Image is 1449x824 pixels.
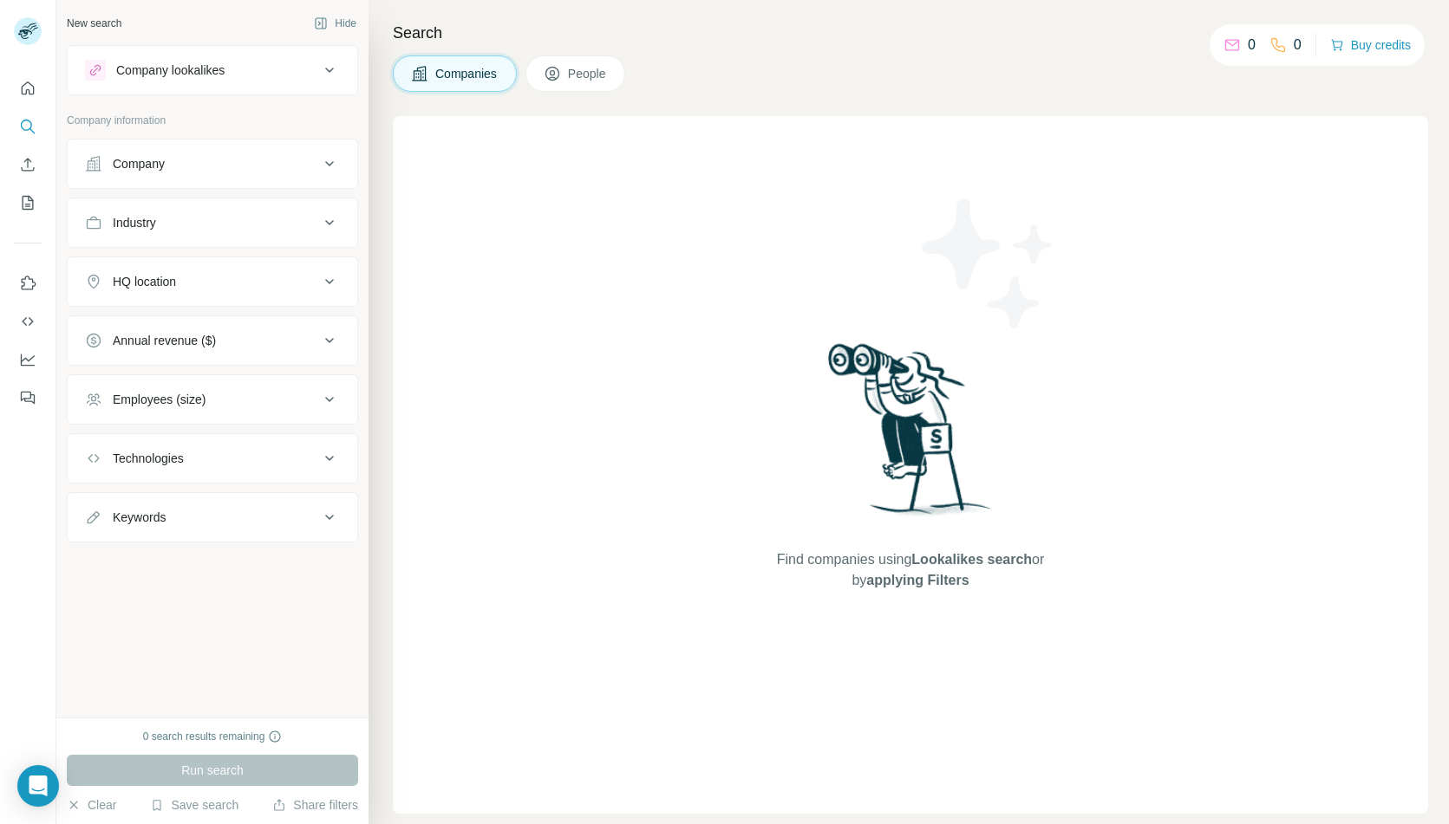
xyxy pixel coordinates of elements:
p: Company information [67,113,358,128]
button: Dashboard [14,344,42,375]
div: HQ location [113,273,176,290]
div: New search [67,16,121,31]
button: Search [14,111,42,142]
button: Company lookalikes [68,49,357,91]
div: Company lookalikes [116,62,225,79]
div: Annual revenue ($) [113,332,216,349]
button: Employees (size) [68,379,357,420]
span: Find companies using or by [772,549,1049,591]
button: Clear [67,796,116,814]
button: Use Surfe on LinkedIn [14,268,42,299]
button: Keywords [68,496,357,538]
div: Industry [113,214,156,231]
span: Companies [435,65,499,82]
img: Surfe Illustration - Woman searching with binoculars [820,339,1001,532]
button: Share filters [272,796,358,814]
p: 0 [1248,35,1256,55]
button: Quick start [14,73,42,104]
button: Feedback [14,382,42,413]
button: Annual revenue ($) [68,320,357,361]
div: Keywords [113,509,166,526]
button: Use Surfe API [14,306,42,337]
h4: Search [393,21,1428,45]
button: Enrich CSV [14,149,42,180]
img: Surfe Illustration - Stars [911,185,1067,341]
button: Save search [150,796,238,814]
p: 0 [1294,35,1302,55]
span: Lookalikes search [911,552,1032,567]
button: HQ location [68,261,357,302]
button: Industry [68,202,357,243]
div: Employees (size) [113,391,206,408]
button: Buy credits [1330,33,1411,57]
button: Company [68,143,357,185]
div: Technologies [113,450,184,467]
div: 0 search results remaining [143,729,283,744]
span: applying Filters [866,573,969,587]
div: Open Intercom Messenger [17,765,59,807]
div: Company [113,155,165,172]
button: Hide [302,10,369,36]
span: People [568,65,608,82]
button: My lists [14,187,42,218]
button: Technologies [68,438,357,479]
